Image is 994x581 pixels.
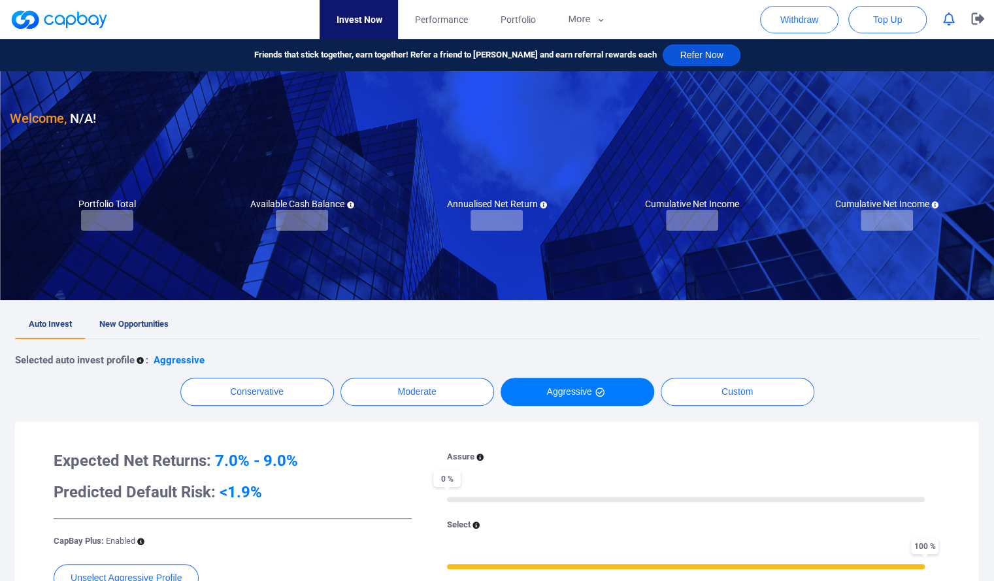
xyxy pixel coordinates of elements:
[501,378,654,406] button: Aggressive
[340,378,494,406] button: Moderate
[250,198,354,210] h5: Available Cash Balance
[835,198,938,210] h5: Cumulative Net Income
[54,450,412,471] h3: Expected Net Returns:
[220,483,262,501] span: <1.9%
[414,12,467,27] span: Performance
[873,13,902,26] span: Top Up
[446,198,547,210] h5: Annualised Net Return
[154,352,205,368] p: Aggressive
[447,450,474,464] p: Assure
[29,319,72,329] span: Auto Invest
[10,108,96,129] h3: N/A !
[447,518,471,532] p: Select
[661,378,814,406] button: Custom
[180,378,334,406] button: Conservative
[10,110,67,126] span: Welcome,
[911,538,938,554] span: 100 %
[54,535,135,548] p: CapBay Plus:
[760,6,838,33] button: Withdraw
[254,48,656,62] span: Friends that stick together, earn together! Refer a friend to [PERSON_NAME] and earn referral rew...
[146,352,148,368] p: :
[15,352,135,368] p: Selected auto invest profile
[106,536,135,546] span: Enabled
[54,482,412,503] h3: Predicted Default Risk:
[500,12,535,27] span: Portfolio
[663,44,740,66] button: Refer Now
[78,198,136,210] h5: Portfolio Total
[645,198,739,210] h5: Cumulative Net Income
[848,6,927,33] button: Top Up
[433,471,461,487] span: 0 %
[99,319,169,329] span: New Opportunities
[215,452,298,470] span: 7.0% - 9.0%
